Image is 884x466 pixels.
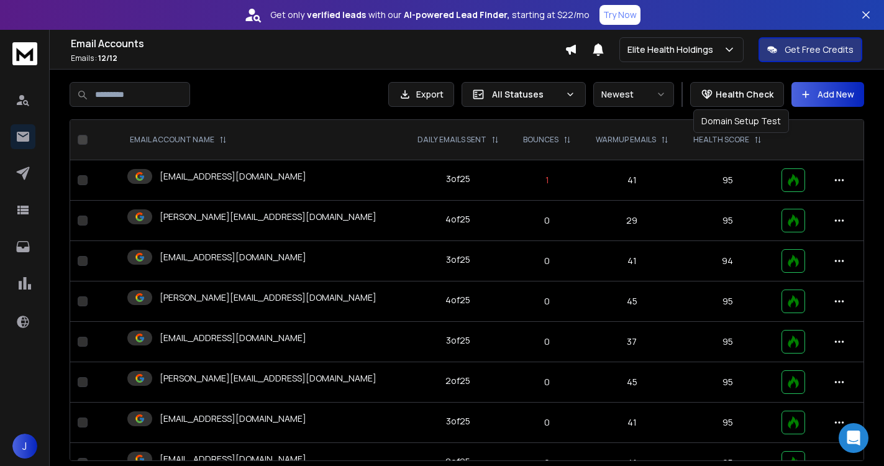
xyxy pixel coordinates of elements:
td: 41 [583,160,681,201]
p: 0 [519,336,575,348]
p: DAILY EMAILS SENT [417,135,486,145]
td: 95 [681,201,774,241]
td: 45 [583,362,681,403]
td: 45 [583,281,681,322]
p: Get Free Credits [785,43,854,56]
p: [PERSON_NAME][EMAIL_ADDRESS][DOMAIN_NAME] [160,372,376,385]
p: WARMUP EMAILS [596,135,656,145]
p: Try Now [603,9,637,21]
p: [EMAIL_ADDRESS][DOMAIN_NAME] [160,332,306,344]
img: logo [12,42,37,65]
p: HEALTH SCORE [693,135,749,145]
p: [PERSON_NAME][EMAIL_ADDRESS][DOMAIN_NAME] [160,291,376,304]
p: 0 [519,416,575,429]
p: [EMAIL_ADDRESS][DOMAIN_NAME] [160,453,306,465]
button: Try Now [599,5,640,25]
strong: AI-powered Lead Finder, [404,9,509,21]
p: [EMAIL_ADDRESS][DOMAIN_NAME] [160,170,306,183]
td: 41 [583,241,681,281]
p: 0 [519,255,575,267]
td: 95 [681,322,774,362]
div: 3 of 25 [446,415,470,427]
button: Health Check [690,82,784,107]
div: EMAIL ACCOUNT NAME [130,135,227,145]
td: 29 [583,201,681,241]
p: [EMAIL_ADDRESS][DOMAIN_NAME] [160,413,306,425]
button: Newest [593,82,674,107]
div: 3 of 25 [446,173,470,185]
button: Add New [791,82,864,107]
span: 12 / 12 [98,53,117,63]
p: All Statuses [492,88,560,101]
div: 3 of 25 [446,254,470,266]
td: 95 [681,403,774,443]
div: 4 of 25 [445,213,470,226]
p: Get only with our starting at $22/mo [270,9,590,21]
button: J [12,434,37,459]
td: 95 [681,362,774,403]
h1: Email Accounts [71,36,565,51]
p: 0 [519,214,575,227]
p: Elite Health Holdings [627,43,718,56]
td: 94 [681,241,774,281]
p: [EMAIL_ADDRESS][DOMAIN_NAME] [160,251,306,263]
p: Emails : [71,53,565,63]
div: 3 of 25 [446,334,470,347]
div: 4 of 25 [445,294,470,306]
p: 1 [519,174,575,186]
td: 95 [681,281,774,322]
td: 41 [583,403,681,443]
button: Get Free Credits [759,37,862,62]
td: 95 [681,160,774,201]
div: 2 of 25 [445,375,470,387]
p: 0 [519,295,575,308]
td: 37 [583,322,681,362]
p: BOUNCES [523,135,558,145]
p: 0 [519,376,575,388]
p: Health Check [716,88,773,101]
button: Export [388,82,454,107]
p: [PERSON_NAME][EMAIL_ADDRESS][DOMAIN_NAME] [160,211,376,223]
strong: verified leads [307,9,366,21]
div: Domain Setup Test [693,109,789,133]
div: Open Intercom Messenger [839,423,868,453]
